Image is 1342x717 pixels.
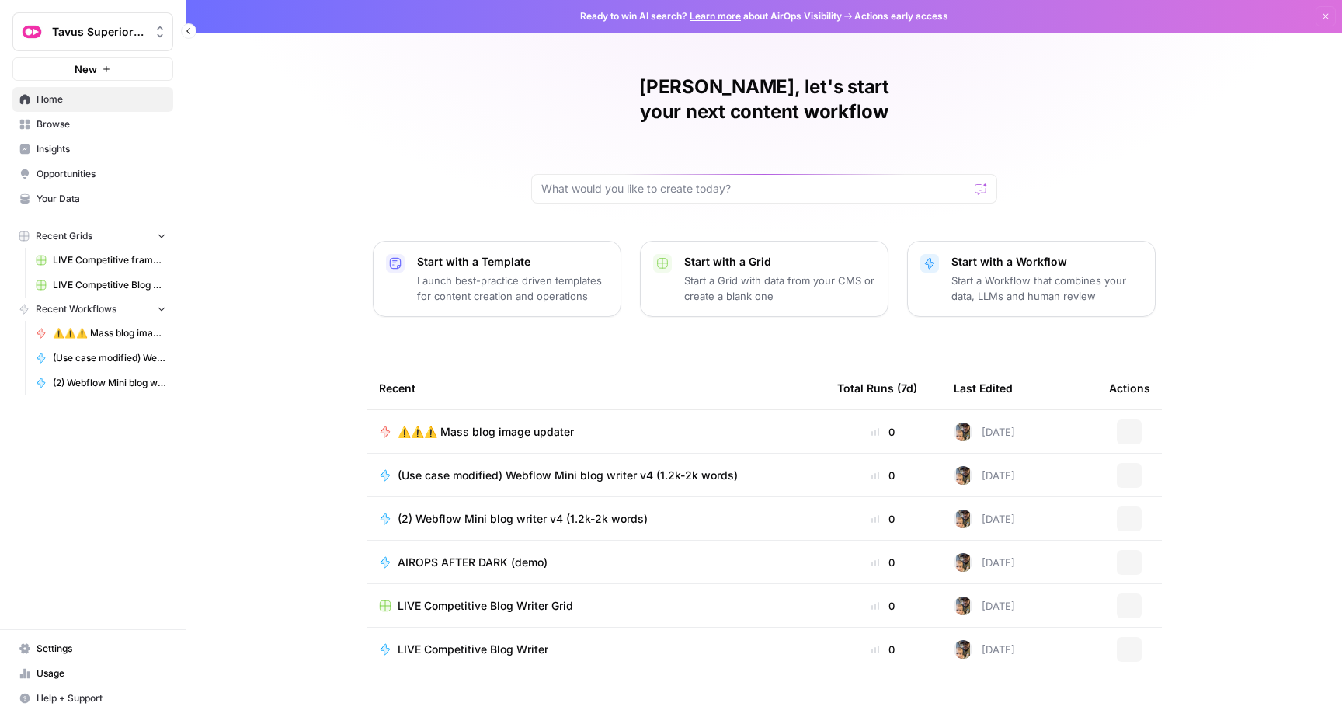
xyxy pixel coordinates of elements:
[37,92,166,106] span: Home
[837,555,929,570] div: 0
[854,9,948,23] span: Actions early access
[398,468,738,483] span: (Use case modified) Webflow Mini blog writer v4 (1.2k-2k words)
[75,61,97,77] span: New
[53,351,166,365] span: (Use case modified) Webflow Mini blog writer v4 (1.2k-2k words)
[12,112,173,137] a: Browse
[398,555,548,570] span: AIROPS AFTER DARK (demo)
[12,137,173,162] a: Insights
[954,553,1015,572] div: [DATE]
[837,642,929,657] div: 0
[837,424,929,440] div: 0
[379,642,812,657] a: LIVE Competitive Blog Writer
[37,642,166,656] span: Settings
[954,553,972,572] img: 75men5xajoha24slrmvs4mz46cue
[531,75,997,124] h1: [PERSON_NAME], let's start your next content workflow
[417,273,608,304] p: Launch best-practice driven templates for content creation and operations
[541,181,968,197] input: What would you like to create today?
[53,253,166,267] span: LIVE Competitive framed blog writer v6 Grid (1)
[398,598,573,614] span: LIVE Competitive Blog Writer Grid
[690,10,741,22] a: Learn more
[580,9,842,23] span: Ready to win AI search? about AirOps Visibility
[684,254,875,270] p: Start with a Grid
[398,642,548,657] span: LIVE Competitive Blog Writer
[12,186,173,211] a: Your Data
[379,555,812,570] a: AIROPS AFTER DARK (demo)
[379,367,812,409] div: Recent
[1109,367,1150,409] div: Actions
[379,468,812,483] a: (Use case modified) Webflow Mini blog writer v4 (1.2k-2k words)
[398,511,648,527] span: (2) Webflow Mini blog writer v4 (1.2k-2k words)
[954,640,1015,659] div: [DATE]
[837,367,917,409] div: Total Runs (7d)
[954,423,1015,441] div: [DATE]
[12,224,173,248] button: Recent Grids
[29,371,173,395] a: (2) Webflow Mini blog writer v4 (1.2k-2k words)
[37,167,166,181] span: Opportunities
[37,117,166,131] span: Browse
[640,241,888,317] button: Start with a GridStart a Grid with data from your CMS or create a blank one
[29,346,173,371] a: (Use case modified) Webflow Mini blog writer v4 (1.2k-2k words)
[12,636,173,661] a: Settings
[36,229,92,243] span: Recent Grids
[954,510,972,528] img: 75men5xajoha24slrmvs4mz46cue
[52,24,146,40] span: Tavus Superiority
[37,142,166,156] span: Insights
[53,326,166,340] span: ⚠️⚠️⚠️ Mass blog image updater
[837,598,929,614] div: 0
[398,424,574,440] span: ⚠️⚠️⚠️ Mass blog image updater
[53,376,166,390] span: (2) Webflow Mini blog writer v4 (1.2k-2k words)
[12,686,173,711] button: Help + Support
[954,466,1015,485] div: [DATE]
[417,254,608,270] p: Start with a Template
[837,468,929,483] div: 0
[954,597,1015,615] div: [DATE]
[29,273,173,298] a: LIVE Competitive Blog Writer Grid
[37,192,166,206] span: Your Data
[684,273,875,304] p: Start a Grid with data from your CMS or create a blank one
[18,18,46,46] img: Tavus Superiority Logo
[379,598,812,614] a: LIVE Competitive Blog Writer Grid
[12,57,173,81] button: New
[951,254,1142,270] p: Start with a Workflow
[954,510,1015,528] div: [DATE]
[907,241,1156,317] button: Start with a WorkflowStart a Workflow that combines your data, LLMs and human review
[12,12,173,51] button: Workspace: Tavus Superiority
[12,87,173,112] a: Home
[837,511,929,527] div: 0
[954,466,972,485] img: 75men5xajoha24slrmvs4mz46cue
[37,691,166,705] span: Help + Support
[12,162,173,186] a: Opportunities
[53,278,166,292] span: LIVE Competitive Blog Writer Grid
[954,423,972,441] img: 75men5xajoha24slrmvs4mz46cue
[951,273,1142,304] p: Start a Workflow that combines your data, LLMs and human review
[36,302,116,316] span: Recent Workflows
[37,667,166,680] span: Usage
[379,511,812,527] a: (2) Webflow Mini blog writer v4 (1.2k-2k words)
[954,640,972,659] img: 75men5xajoha24slrmvs4mz46cue
[29,248,173,273] a: LIVE Competitive framed blog writer v6 Grid (1)
[12,298,173,321] button: Recent Workflows
[954,367,1013,409] div: Last Edited
[954,597,972,615] img: 75men5xajoha24slrmvs4mz46cue
[29,321,173,346] a: ⚠️⚠️⚠️ Mass blog image updater
[379,424,812,440] a: ⚠️⚠️⚠️ Mass blog image updater
[12,661,173,686] a: Usage
[373,241,621,317] button: Start with a TemplateLaunch best-practice driven templates for content creation and operations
